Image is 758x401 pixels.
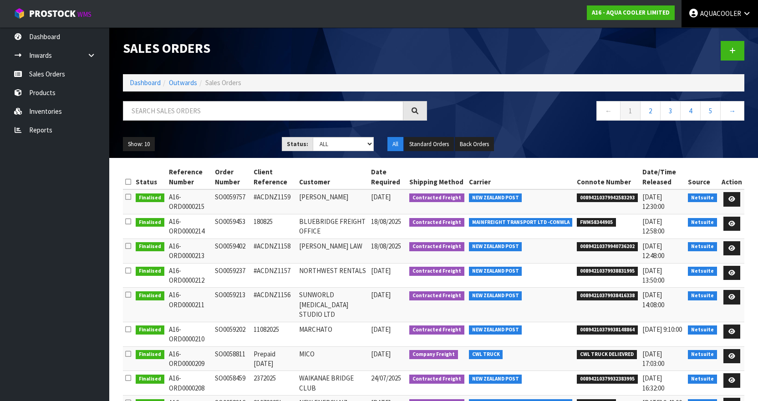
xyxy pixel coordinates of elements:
td: 11082025 [251,322,297,346]
a: 4 [680,101,701,121]
td: MARCHATO [297,322,369,346]
span: Netsuite [688,350,717,359]
span: 00894210379938416338 [577,291,638,300]
td: SO0058811 [213,346,251,371]
a: 1 [620,101,641,121]
td: SO0058459 [213,371,251,396]
a: → [720,101,744,121]
td: MICO [297,346,369,371]
span: Contracted Freight [409,375,464,384]
td: BLUEBRIDGE FREIGHT OFFICE [297,214,369,239]
td: #ACDNZ1158 [251,239,297,263]
span: Finalised [136,218,164,227]
td: 180825 [251,214,297,239]
button: Standard Orders [404,137,454,152]
h1: Sales Orders [123,41,427,56]
th: Date/Time Released [640,165,686,189]
span: Sales Orders [205,78,241,87]
td: SO0059757 [213,189,251,214]
button: Show: 10 [123,137,155,152]
a: Dashboard [130,78,161,87]
th: Action [719,165,744,189]
span: [DATE] [371,325,391,334]
th: Customer [297,165,369,189]
span: Company Freight [409,350,458,359]
span: NEW ZEALAND POST [469,291,522,300]
td: A16-ORD0000213 [167,239,213,263]
span: Netsuite [688,218,717,227]
span: Netsuite [688,291,717,300]
span: [DATE] [371,350,391,358]
span: CWL TRUCK DELIEVRED [577,350,637,359]
span: Finalised [136,350,164,359]
td: A16-ORD0000212 [167,263,213,288]
span: Finalised [136,242,164,251]
span: Contracted Freight [409,267,464,276]
span: [DATE] [371,290,391,299]
th: Source [686,165,719,189]
button: Back Orders [455,137,494,152]
td: #ACDNZ1159 [251,189,297,214]
td: #ACDNZ1157 [251,263,297,288]
span: [DATE] [371,193,391,201]
td: SO0059213 [213,288,251,322]
a: 3 [660,101,681,121]
span: 00894210379940736202 [577,242,638,251]
span: Finalised [136,267,164,276]
span: Netsuite [688,375,717,384]
span: MAINFREIGHT TRANSPORT LTD -CONWLA [469,218,573,227]
span: 24/07/2025 [371,374,401,382]
a: Outwards [169,78,197,87]
span: NEW ZEALAND POST [469,267,522,276]
strong: Status: [287,140,308,148]
span: [DATE] 16:32:00 [642,374,664,392]
span: Finalised [136,325,164,335]
span: [DATE] 17:03:00 [642,350,664,368]
td: A16-ORD0000208 [167,371,213,396]
span: [DATE] 12:58:00 [642,217,664,235]
td: WAIKANAE BRIDGE CLUB [297,371,369,396]
span: Finalised [136,375,164,384]
td: #ACDNZ1156 [251,288,297,322]
span: Netsuite [688,242,717,251]
td: A16-ORD0000210 [167,322,213,346]
input: Search sales orders [123,101,403,121]
td: SO0059202 [213,322,251,346]
td: A16-ORD0000211 [167,288,213,322]
strong: A16 - AQUA COOLER LIMITED [592,9,670,16]
th: Connote Number [575,165,640,189]
td: SO0059402 [213,239,251,263]
span: NEW ZEALAND POST [469,193,522,203]
td: SUNWORLD [MEDICAL_DATA] STUDIO LTD [297,288,369,322]
span: Contracted Freight [409,291,464,300]
td: [PERSON_NAME] [297,189,369,214]
th: Status [133,165,167,189]
a: ← [596,101,621,121]
nav: Page navigation [441,101,745,123]
span: Netsuite [688,325,717,335]
span: CWL TRUCK [469,350,503,359]
span: NEW ZEALAND POST [469,325,522,335]
th: Carrier [467,165,575,189]
td: SO0059237 [213,263,251,288]
td: SO0059453 [213,214,251,239]
span: Netsuite [688,193,717,203]
span: [DATE] 12:30:00 [642,193,664,211]
span: FWM58344905 [577,218,616,227]
span: 00894210379942583293 [577,193,638,203]
a: 2 [640,101,661,121]
span: Contracted Freight [409,193,464,203]
th: Shipping Method [407,165,467,189]
span: 00894210379938148864 [577,325,638,335]
small: WMS [77,10,92,19]
td: 2372025 [251,371,297,396]
span: Contracted Freight [409,325,464,335]
th: Client Reference [251,165,297,189]
td: A16-ORD0000209 [167,346,213,371]
button: All [387,137,403,152]
a: 5 [700,101,721,121]
span: [DATE] 12:48:00 [642,242,664,260]
td: Prepaid [DATE] [251,346,297,371]
span: NEW ZEALAND POST [469,375,522,384]
span: [DATE] 14:08:00 [642,290,664,309]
